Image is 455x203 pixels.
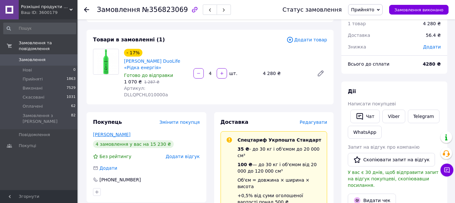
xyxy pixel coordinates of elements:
span: Додати товар [286,36,327,43]
span: Доставка [221,119,249,125]
span: 1863 [67,76,76,82]
div: 4 280 ₴ [423,20,441,27]
a: Telegram [408,110,439,123]
span: Готово до відправки [124,73,173,78]
div: [PHONE_NUMBER] [99,176,141,183]
span: Виконані [23,85,43,91]
button: Замовлення виконано [389,5,449,15]
b: 4280 ₴ [423,61,441,67]
span: Без рейтингу [99,154,131,159]
a: [PERSON_NAME] [93,132,130,137]
a: Редагувати [314,67,327,80]
span: У вас є 30 днів, щоб відправити запит на відгук покупцеві, скопіювавши посилання. [348,170,439,188]
span: 1 287 ₴ [144,80,159,84]
span: Спецтариф Укрпошта Стандарт [238,137,321,143]
div: 4 280 ₴ [260,69,312,78]
span: 100 ₴ [238,162,253,167]
span: Доставка [348,33,370,38]
span: 7529 [67,85,76,91]
span: Додати [423,44,441,49]
span: 35 ₴ [238,146,249,152]
div: Повернутися назад [84,6,89,13]
span: Замовлення [97,6,140,14]
span: Товари в замовленні (1) [93,37,165,43]
span: Артикул: DLLQPCHL010000а [124,86,168,97]
span: 82 [71,113,76,124]
span: №356823069 [142,6,188,14]
div: Статус замовлення [283,6,342,13]
a: WhatsApp [348,126,382,139]
span: Покупець [93,119,122,125]
span: Дії [348,88,356,94]
input: Пошук [3,23,76,34]
span: Прийняті [23,76,43,82]
div: шт. [228,70,238,77]
div: - 17% [124,49,142,57]
span: Замовлення та повідомлення [19,40,78,52]
span: Прийнято [351,7,374,12]
img: Хлорофіл Дуолайф DuoLife «Рідка енергія» [93,49,119,74]
span: Покупці [19,143,36,149]
span: Запит на відгук про компанію [348,144,419,150]
span: 1 товар [348,21,366,26]
span: Розкішні продукти для краси та здоров'я 4you4me [21,4,69,10]
span: Замовлення з [PERSON_NAME] [23,113,71,124]
span: 0 [73,67,76,73]
span: Нові [23,67,32,73]
div: — до 30 кг і об'ємом від 20 000 до 120 000 см³ [238,161,322,174]
span: Додати [99,166,117,171]
button: Чат з покупцем [440,164,453,176]
span: Всього до сплати [348,61,389,67]
span: Повідомлення [19,132,50,138]
button: Чат [350,110,380,123]
span: Знижка [348,44,366,49]
div: Об'єм = довжина × ширина × висота [238,177,322,190]
a: [PERSON_NAME] DuoLife «Рідка енергія» [124,59,180,70]
div: 56.4 ₴ [422,28,445,42]
span: 1031 [67,94,76,100]
a: Viber [382,110,405,123]
span: Замовлення виконано [394,7,443,12]
span: Змінити покупця [160,120,200,125]
span: Редагувати [300,120,327,125]
span: Скасовані [23,94,45,100]
span: 1 070 ₴ [124,79,142,84]
span: Написати покупцеві [348,101,396,106]
span: Замовлення [19,57,46,63]
span: Оплачені [23,103,43,109]
div: Ваш ID: 3600179 [21,10,78,16]
span: 62 [71,103,76,109]
div: - до 30 кг і об'ємом до 20 000 см³ [238,146,322,159]
button: Скопіювати запит на відгук [348,153,435,166]
div: 4 замовлення у вас на 15 230 ₴ [93,140,174,148]
span: Додати відгук [166,154,200,159]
